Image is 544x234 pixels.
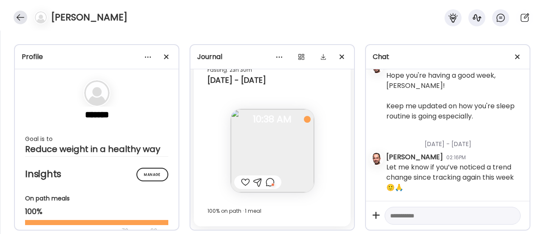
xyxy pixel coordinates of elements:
div: 100% on path · 1 meal [207,206,337,216]
div: 02:16PM [446,154,466,161]
img: bg-avatar-default.svg [35,11,47,23]
div: Goal is to [25,134,168,144]
img: bg-avatar-default.svg [84,80,110,106]
div: On path meals [25,194,168,203]
div: Chat [373,52,523,62]
img: images%2FflEIjWeSb8ZGtLJO4JPNydGjhoE2%2FBKRhbGyhqEKrCndNTFvl%2FKa8Z85fYsM7AQYQEv00h_240 [231,109,314,192]
img: avatars%2FZd2Pxa7mUbMsPDA0QQVX6D5ouaC3 [371,153,382,165]
div: [PERSON_NAME] [386,152,443,162]
div: Manage [136,168,168,181]
div: [DATE] - [DATE] [207,75,337,85]
div: 100% [25,206,168,217]
div: Let me know if you’ve noticed a trend change since tracking again this week 🙂🙏 [386,162,523,193]
div: Fasting: 23h 30m [207,65,337,75]
h2: Insights [25,168,168,180]
h4: [PERSON_NAME] [51,11,127,24]
div: Reduce weight in a healthy way [25,144,168,154]
div: [DATE] - [DATE] [386,130,523,152]
div: Profile [22,52,172,62]
div: Hope you're having a good week, [PERSON_NAME]! Keep me updated on how you're sleep routine is goi... [386,70,523,121]
span: 10:38 AM [231,116,314,123]
div: Journal [197,52,347,62]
